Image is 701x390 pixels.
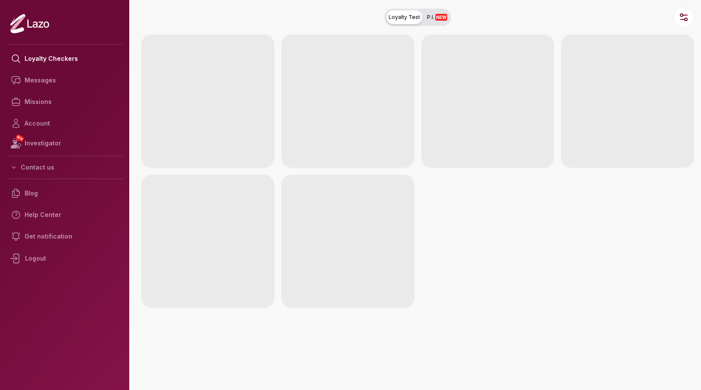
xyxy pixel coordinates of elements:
a: Get notification [7,226,122,247]
span: NEW [15,134,25,142]
div: Logout [7,247,122,270]
span: Loyalty Test [389,14,420,21]
a: NEWInvestigator [7,134,122,152]
a: Blog [7,182,122,204]
a: Missions [7,91,122,113]
span: P.I. [427,14,447,21]
span: NEW [435,14,447,21]
a: Messages [7,69,122,91]
a: Help Center [7,204,122,226]
a: Loyalty Checkers [7,48,122,69]
button: Contact us [7,160,122,175]
a: Account [7,113,122,134]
